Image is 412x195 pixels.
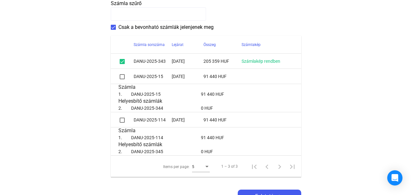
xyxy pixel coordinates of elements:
[192,163,210,170] mat-select: Items per page:
[118,84,294,90] div: Számla
[201,104,294,112] td: 0 HUF
[118,127,294,134] div: Számla
[242,41,261,49] div: Számlakép
[172,41,203,49] div: Lejárat
[134,41,165,49] div: Számla sorszáma
[172,41,183,49] div: Lejárat
[201,134,294,141] td: 91 440 HUF
[111,0,142,6] span: Számla szűrő
[273,160,286,173] button: Next page
[203,41,242,49] div: Összeg
[131,148,201,155] td: DANU-2025-345
[118,98,294,104] div: Helyesbítő számlák
[118,90,131,98] td: 1.
[201,90,294,98] td: 91 440 HUF
[203,112,242,127] td: 91 440 HUF
[131,104,201,112] td: DANU-2025-344
[131,134,201,141] td: DANU-2025-114
[134,54,172,69] td: DANU-2025-343
[203,41,216,49] div: Összeg
[286,160,299,173] button: Last page
[118,148,131,155] td: 2.
[192,165,194,169] span: 5
[118,104,131,112] td: 2.
[131,90,201,98] td: DANU-2025-15
[172,112,203,127] td: [DATE]
[248,160,261,173] button: First page
[242,41,294,49] div: Számlakép
[163,163,189,171] div: Items per page:
[387,170,402,185] div: Open Intercom Messenger
[118,141,294,148] div: Helyesbítő számlák
[134,69,172,84] td: DANU-2025-15
[172,54,203,69] td: [DATE]
[172,69,203,84] td: [DATE]
[261,160,273,173] button: Previous page
[203,54,242,69] td: 205 359 HUF
[242,59,280,64] a: Számlakép rendben
[201,148,294,155] td: 0 HUF
[118,134,131,141] td: 1.
[203,69,242,84] td: 91 440 HUF
[118,23,214,31] span: Csak a bevonható számlák jelenjenek meg
[221,163,238,170] div: 1 – 3 of 3
[134,41,172,49] div: Számla sorszáma
[134,112,172,127] td: DANU-2025-114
